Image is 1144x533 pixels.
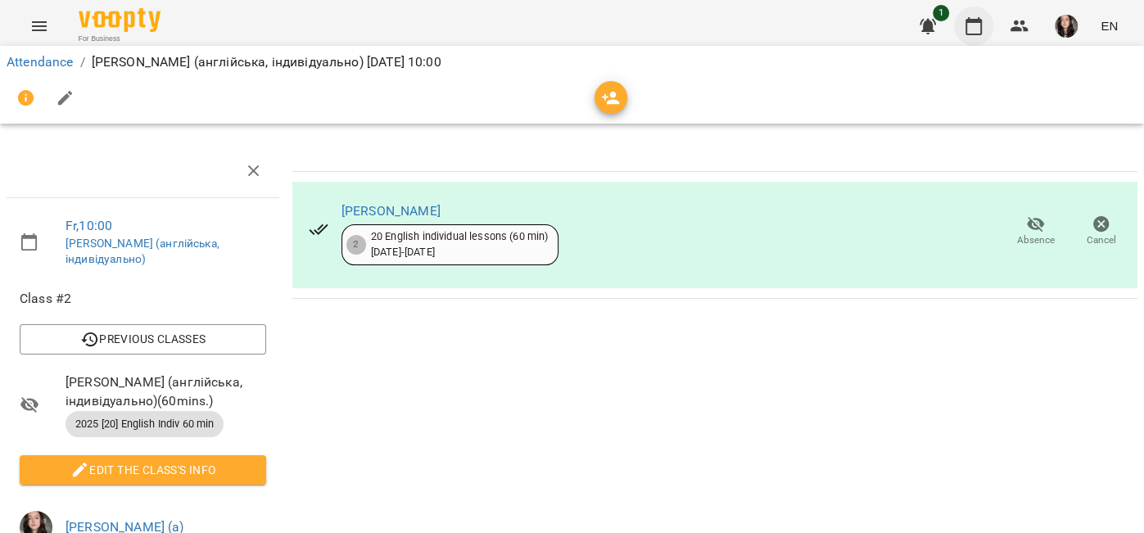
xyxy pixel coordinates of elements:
[33,329,253,349] span: Previous Classes
[341,203,441,219] a: [PERSON_NAME]
[1003,209,1069,255] button: Absence
[1069,209,1134,255] button: Cancel
[20,455,266,485] button: Edit the class's Info
[66,373,266,411] span: [PERSON_NAME] (англійська, індивідуально) ( 60 mins. )
[66,417,224,431] span: 2025 [20] English Indiv 60 min
[20,324,266,354] button: Previous Classes
[79,52,84,72] li: /
[346,235,366,255] div: 2
[7,54,73,70] a: Attendance
[1017,233,1055,247] span: Absence
[92,52,441,72] p: [PERSON_NAME] (англійська, індивідуально) [DATE] 10:00
[1055,15,1078,38] img: 1a20daea8e9f27e67610e88fbdc8bd8e.jpg
[7,52,1137,72] nav: breadcrumb
[371,229,549,260] div: 20 English individual lessons (60 min) [DATE] - [DATE]
[79,8,161,32] img: Voopty Logo
[1101,17,1118,34] span: EN
[66,237,219,266] a: [PERSON_NAME] (англійська, індивідуально)
[79,34,161,44] span: For Business
[933,5,949,21] span: 1
[1087,233,1116,247] span: Cancel
[20,289,266,309] span: Class #2
[20,7,59,46] button: Menu
[33,460,253,480] span: Edit the class's Info
[1094,11,1124,41] button: EN
[66,218,112,233] a: Fr , 10:00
